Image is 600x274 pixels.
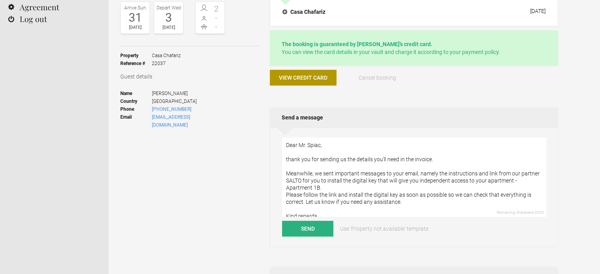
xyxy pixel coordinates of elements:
[152,114,190,128] a: [EMAIL_ADDRESS][DOMAIN_NAME]
[282,40,546,56] p: You can view the card details in your vault and charge it according to your payment policy.
[120,52,152,60] strong: Property
[270,70,336,86] button: View credit card
[120,89,152,97] strong: Name
[156,4,181,12] div: Depart Wed
[279,75,327,81] span: View credit card
[120,113,152,129] strong: Email
[120,73,259,80] h3: Guest details
[530,8,546,14] div: [DATE]
[210,14,223,22] span: -
[123,4,148,12] div: Arrive Sun
[156,12,181,24] div: 3
[270,108,558,127] h2: Send a message
[123,24,148,32] div: [DATE]
[152,97,225,105] span: [GEOGRAPHIC_DATA]
[344,70,411,86] button: Cancel booking
[358,75,396,81] span: Cancel booking
[120,105,152,113] strong: Phone
[152,60,181,67] span: 22037
[120,97,152,105] strong: Country
[210,23,223,31] span: -
[210,5,223,13] span: 2
[276,4,552,20] button: Casa Chafariz [DATE]
[156,24,181,32] div: [DATE]
[282,8,325,16] h4: Casa Chafariz
[335,221,434,237] a: Use 'Property not available' template
[120,60,152,67] strong: Reference #
[152,106,191,112] a: [PHONE_NUMBER]
[282,41,432,47] strong: The booking is guaranteed by [PERSON_NAME]’s credit card.
[152,52,181,60] span: Casa Chafariz
[152,89,225,97] span: [PERSON_NAME]
[123,12,148,24] div: 31
[282,221,333,237] button: Send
